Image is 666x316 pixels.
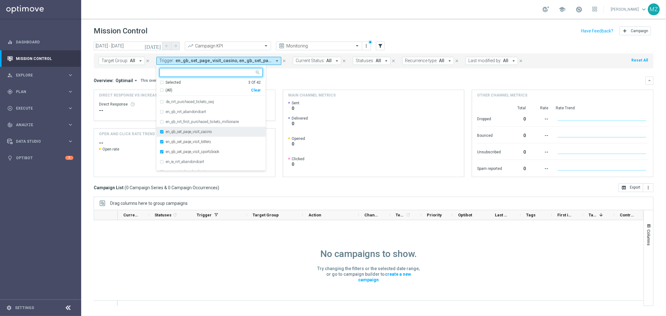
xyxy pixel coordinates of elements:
h4: OPEN AND CLICK RATE TREND [99,131,155,137]
ng-select: Monitoring [276,42,362,50]
button: close [281,57,287,64]
div: Data Studio [7,139,67,144]
div: Rate Trend [556,106,648,111]
h4: Other channel metrics [477,92,527,98]
button: close [391,57,396,64]
div: en_gb_nrt_abandondcart [160,107,263,117]
div: Execute [7,106,67,111]
i: close [519,59,523,63]
button: Statuses: All arrow_drop_down [353,57,391,65]
div: Optibot [7,150,73,166]
div: en_za_nrt_abandondcart [160,167,263,177]
i: settings [6,305,12,311]
span: school [559,6,565,13]
div: Dropped [477,113,502,123]
i: arrow_back [165,44,169,48]
div: Spam reported [477,163,502,173]
i: refresh [406,212,411,217]
i: open_in_browser [621,185,626,190]
div: 0 [510,146,526,156]
a: [PERSON_NAME]keyboard_arrow_down [610,5,648,14]
div: 0 [510,163,526,173]
div: Plan [7,89,67,95]
span: 0 [292,141,305,147]
div: en_gb_set_page_visit_casino [160,127,263,137]
span: Last Modified By [495,213,510,217]
span: keyboard_arrow_down [640,6,647,13]
span: 0 [292,106,299,111]
span: All [376,58,381,63]
div: Dashboard [7,34,73,50]
span: Optibot [458,213,472,217]
span: Clicked [292,156,304,161]
span: Analyze [16,123,67,127]
i: keyboard_arrow_right [67,138,73,144]
span: Opened [292,136,305,141]
div: 3 Of 42 [248,80,261,85]
i: play_circle_outline [7,106,13,111]
a: Optibot [16,150,65,166]
button: gps_fixed Plan keyboard_arrow_right [7,89,74,94]
span: Trigger: [159,58,174,63]
i: gps_fixed [7,89,13,95]
button: equalizer Dashboard [7,40,74,45]
span: 0 Campaign Series & 0 Campaign Occurrences [126,185,218,190]
div: Selected [165,80,181,85]
i: [DATE] [145,43,161,49]
a: Dashboard [16,34,73,50]
button: lightbulb Optibot 5 [7,156,74,160]
span: Statuses: [356,58,374,63]
div: track_changes Analyze keyboard_arrow_right [7,122,74,127]
div: Explore [7,72,67,78]
span: Templates [396,213,405,217]
button: add Campaign [619,27,651,35]
div: en_gb_nrt_first_purchased_tickets_millionaire [160,117,263,127]
label: en_gb_nrt_abandondcart [166,110,206,114]
span: en_gb_set_page_visit_casino en_gb_set_page_visit_lottery en_gb_set_page_visit_sportsbook [175,58,272,63]
div: -- [533,146,548,156]
i: keyboard_arrow_right [67,105,73,111]
span: Calculate column [405,211,411,218]
span: Execute [16,106,67,110]
div: Direct Response [99,102,155,107]
button: Last modified by: All arrow_drop_down [466,57,518,65]
i: keyboard_arrow_down [647,78,652,83]
i: arrow_drop_down [274,58,280,64]
span: Action [308,213,321,217]
div: -- [99,107,155,114]
span: Plan [16,90,67,94]
button: keyboard_arrow_down [645,77,654,85]
button: Current Status: All arrow_drop_down [293,57,341,65]
div: Row Groups [110,201,188,206]
button: Trigger: en_gb_set_page_visit_casino, en_gb_set_page_visit_lottery, en_gb_set_page_visit_sportsbo... [156,57,281,65]
h4: Main channel metrics [288,92,336,98]
h2: -- [99,139,179,147]
div: Rate [533,106,548,111]
div: This overview shows data of campaigns executed via Optimail [141,78,249,83]
div: 5 [65,156,73,160]
span: Statuses [155,213,171,217]
button: arrow_forward [171,42,180,50]
ng-select: en_gb_set_page_visit_casino, en_gb_set_page_visit_lottery, en_gb_set_page_visit_sportsbook [156,68,266,171]
div: Mission Control [7,50,73,67]
span: Last modified by: [468,58,501,63]
h3: Campaign List [94,185,219,190]
span: Calculate column [171,211,177,218]
div: Data Studio keyboard_arrow_right [7,139,74,144]
span: First in Range [557,213,572,217]
span: Current Status: [296,58,325,63]
div: en_gb_set_page_visit_lottery [160,137,263,147]
div: Analyze [7,122,67,128]
button: Mission Control [7,56,74,61]
i: filter_alt [377,43,383,49]
button: play_circle_outline Execute keyboard_arrow_right [7,106,74,111]
i: keyboard_arrow_right [67,72,73,78]
span: Channel [364,213,379,217]
i: keyboard_arrow_right [67,89,73,95]
div: -- [533,113,548,123]
span: Columns [646,230,651,245]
